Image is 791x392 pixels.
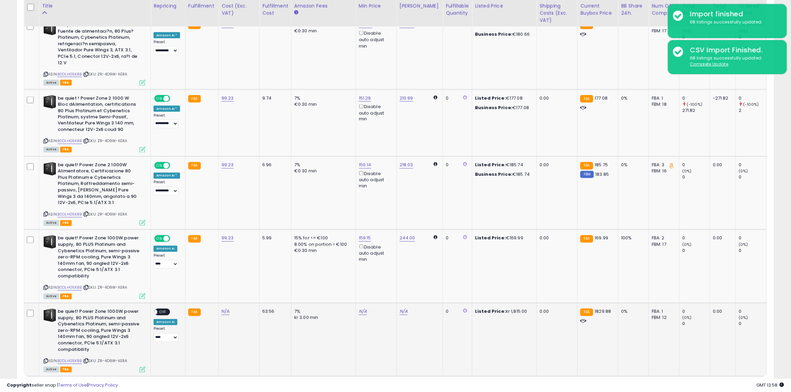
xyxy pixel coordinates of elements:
div: FBM: 16 [652,168,674,174]
span: | SKU: ZR-4D9W-XERA [83,212,127,217]
small: FBA [188,309,201,316]
div: 0.00 [540,309,572,315]
a: B0DLHG5K8B [57,212,82,218]
div: seller snap | | [7,382,118,389]
span: FBA [60,294,72,300]
a: 151.29 [359,95,371,102]
div: 0 [682,95,710,101]
div: €0.30 min [294,28,351,34]
div: 0 [739,95,766,101]
small: (0%) [682,242,692,248]
div: Listed Price [475,2,534,10]
div: 0 [739,235,766,241]
a: 218.03 [400,162,413,169]
small: (-100%) [687,102,702,107]
b: Business Price: [475,104,512,111]
span: 169.99 [595,235,609,241]
div: Amazon AI [154,246,177,252]
div: €177.08 [475,95,531,101]
div: Cost (Exc. VAT) [222,2,257,17]
a: B0DLHG5K8B [57,358,82,364]
div: 0 [682,248,710,254]
div: 0.00 [540,95,572,101]
div: 68 listings successfully updated. [685,55,782,68]
a: Terms of Use [58,382,87,388]
a: B0DLHG5K8B [57,138,82,144]
a: 99.23 [222,235,234,242]
div: 0 [682,235,710,241]
div: Fulfillment Cost [262,2,288,17]
div: 0 [446,235,467,241]
div: CSV Import Finished. [685,45,782,55]
small: (0%) [739,315,748,321]
b: be quiet! Power Zone 2 1000W Alimentatore, Certificazione 80 Plus Platinum e Cybenetics Platinum,... [58,162,140,208]
div: Preset: [154,180,180,195]
span: OFF [169,96,180,101]
b: be quiet ! Power Zone 2 1000 W Bloc dAlimentation, certifications 80 Plus Platinum et Cybenetics ... [58,95,140,135]
a: 159.15 [359,235,371,242]
div: [PERSON_NAME] [400,2,440,10]
div: 0 [682,309,710,315]
img: 51j85ZrRqDL._SL40_.jpg [43,162,56,176]
a: N/A [359,308,367,315]
small: FBA [188,235,201,243]
div: 0 [446,95,467,101]
div: FBA: 1 [652,309,674,315]
small: FBA [188,95,201,103]
b: Business Price: [475,31,512,37]
div: €0.30 min [294,101,351,107]
small: FBA [580,162,593,170]
div: 100% [621,235,644,241]
div: Amazon Fees [294,2,353,10]
span: 2025-10-14 13:58 GMT [757,382,784,388]
span: All listings currently available for purchase on Amazon [43,220,59,226]
span: FBA [60,220,72,226]
div: Preset: [154,40,180,55]
div: Fulfillment [188,2,216,10]
a: B0DLHG5K8B [57,285,82,291]
small: (0%) [682,315,692,321]
span: | SKU: ZR-4D9W-XERA [83,138,127,144]
a: 210.99 [400,95,413,102]
span: 177.08 [595,95,608,101]
div: 5.99 [262,235,286,241]
span: All listings currently available for purchase on Amazon [43,147,59,153]
div: 0 [739,162,766,168]
div: FBA: 3 [652,162,674,168]
a: 150.14 [359,162,371,169]
div: Disable auto adjust min [359,30,391,49]
div: €177.08 [475,105,531,111]
span: FBA [60,367,72,373]
b: Listed Price: [475,308,506,315]
div: Shipping Costs (Exc. VAT) [540,2,575,24]
div: 9.74 [262,95,286,101]
span: All listings currently available for purchase on Amazon [43,80,59,86]
div: FBM: 18 [652,101,674,107]
a: 99.23 [222,95,234,102]
span: All listings currently available for purchase on Amazon [43,294,59,300]
a: 99.23 [222,162,234,169]
div: FBM: 17 [652,28,674,34]
span: ON [155,163,163,168]
div: 0 [682,174,710,181]
div: ASIN: [43,95,145,152]
span: | SKU: ZR-4D9W-XERA [83,358,127,364]
small: FBA [580,95,593,103]
div: 0 [739,309,766,315]
div: 0.00 [713,235,731,241]
div: kr 3.00 min [294,315,351,321]
span: 183.85 [596,171,609,178]
div: -271.82 [713,95,731,101]
div: €185.74 [475,162,531,168]
div: Repricing [154,2,182,10]
div: 0 [682,162,710,168]
small: (-100%) [743,102,759,107]
div: FBM: 17 [652,242,674,248]
div: FBA: 2 [652,235,674,241]
div: €0.30 min [294,168,351,174]
b: be quiet! Power Zone 1000W power supply, 80 PLUS Platinum and Cybenetics Platinum, semi-passive z... [58,309,140,355]
span: 1829.88 [595,308,611,315]
div: 0 [739,321,766,327]
small: FBM [580,171,594,178]
div: Disable auto adjust min [359,243,391,263]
